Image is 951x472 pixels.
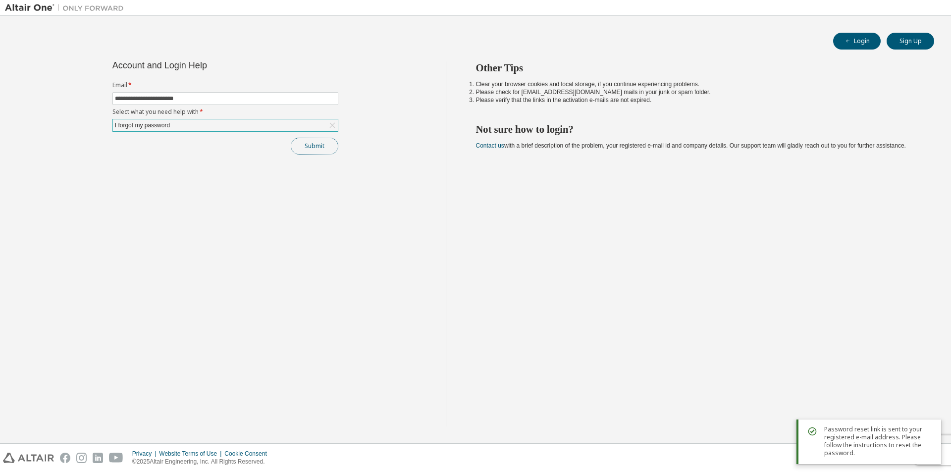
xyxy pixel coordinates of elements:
h2: Not sure how to login? [476,123,917,136]
div: Privacy [132,450,159,458]
span: with a brief description of the problem, your registered e-mail id and company details. Our suppo... [476,142,906,149]
li: Please check for [EMAIL_ADDRESS][DOMAIN_NAME] mails in your junk or spam folder. [476,88,917,96]
img: linkedin.svg [93,453,103,463]
span: Password reset link is sent to your registered e-mail address. Please follow the instructions to ... [824,425,933,457]
div: Account and Login Help [112,61,293,69]
h2: Other Tips [476,61,917,74]
div: Cookie Consent [224,450,272,458]
button: Sign Up [887,33,934,50]
label: Email [112,81,338,89]
button: Submit [291,138,338,155]
label: Select what you need help with [112,108,338,116]
img: instagram.svg [76,453,87,463]
div: I forgot my password [113,120,171,131]
img: facebook.svg [60,453,70,463]
li: Please verify that the links in the activation e-mails are not expired. [476,96,917,104]
img: Altair One [5,3,129,13]
button: Login [833,33,881,50]
div: I forgot my password [113,119,338,131]
a: Contact us [476,142,504,149]
p: © 2025 Altair Engineering, Inc. All Rights Reserved. [132,458,273,466]
div: Website Terms of Use [159,450,224,458]
img: altair_logo.svg [3,453,54,463]
li: Clear your browser cookies and local storage, if you continue experiencing problems. [476,80,917,88]
img: youtube.svg [109,453,123,463]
